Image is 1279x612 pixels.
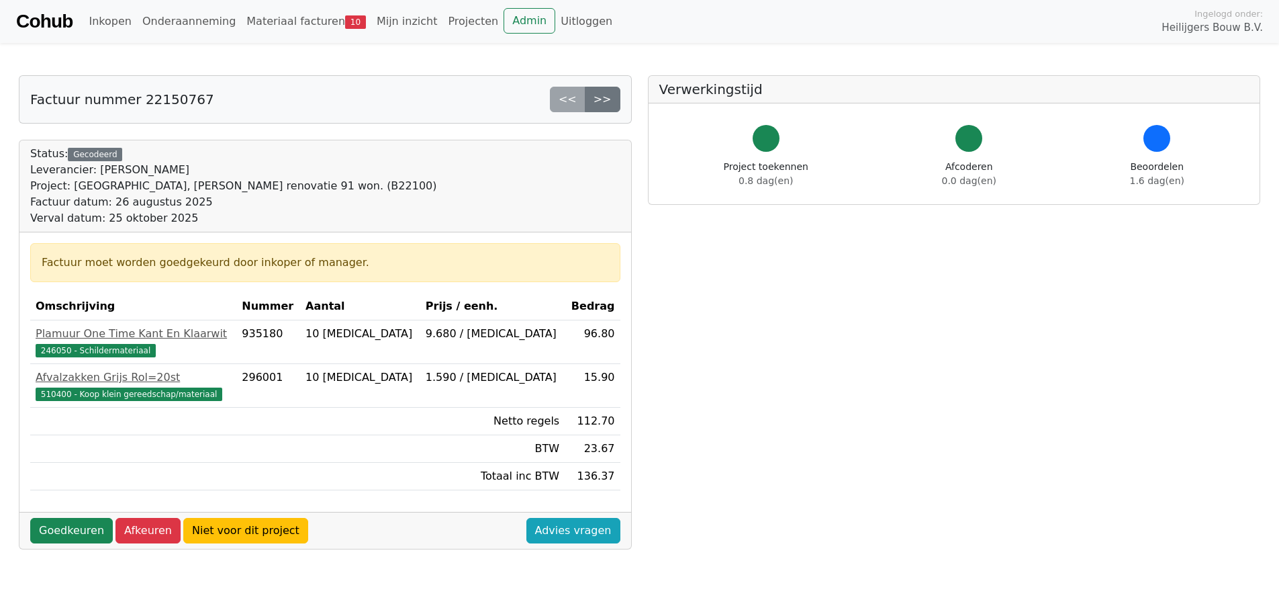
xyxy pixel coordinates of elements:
h5: Factuur nummer 22150767 [30,91,214,107]
a: Mijn inzicht [371,8,443,35]
span: 0.8 dag(en) [739,175,793,186]
div: Beoordelen [1130,160,1184,188]
div: Gecodeerd [68,148,122,161]
td: Netto regels [420,408,565,435]
a: Afvalzakken Grijs Rol=20st510400 - Koop klein gereedschap/materiaal [36,369,231,402]
div: Status: [30,146,436,226]
div: 1.590 / [MEDICAL_DATA] [426,369,559,386]
div: Project toekennen [724,160,808,188]
th: Nummer [236,293,300,320]
a: Goedkeuren [30,518,113,543]
td: 136.37 [565,463,620,490]
span: 0.0 dag(en) [942,175,996,186]
a: Onderaanneming [137,8,241,35]
td: 296001 [236,364,300,408]
span: Heilijgers Bouw B.V. [1162,20,1263,36]
h5: Verwerkingstijd [659,81,1249,97]
a: Plamuur One Time Kant En Klaarwit246050 - Schildermateriaal [36,326,231,358]
a: Advies vragen [526,518,620,543]
span: 510400 - Koop klein gereedschap/materiaal [36,388,222,401]
a: Uitloggen [555,8,618,35]
td: 96.80 [565,320,620,364]
div: Verval datum: 25 oktober 2025 [30,210,436,226]
span: 246050 - Schildermateriaal [36,344,156,357]
div: Afvalzakken Grijs Rol=20st [36,369,231,386]
td: BTW [420,435,565,463]
div: 10 [MEDICAL_DATA] [305,326,415,342]
div: Plamuur One Time Kant En Klaarwit [36,326,231,342]
span: 1.6 dag(en) [1130,175,1184,186]
th: Omschrijving [30,293,236,320]
a: Cohub [16,5,73,38]
td: Totaal inc BTW [420,463,565,490]
td: 23.67 [565,435,620,463]
span: Ingelogd onder: [1194,7,1263,20]
a: Materiaal facturen10 [241,8,371,35]
div: Project: [GEOGRAPHIC_DATA], [PERSON_NAME] renovatie 91 won. (B22100) [30,178,436,194]
th: Prijs / eenh. [420,293,565,320]
div: 10 [MEDICAL_DATA] [305,369,415,386]
th: Bedrag [565,293,620,320]
td: 15.90 [565,364,620,408]
a: Niet voor dit project [183,518,308,543]
th: Aantal [300,293,420,320]
a: >> [585,87,620,112]
div: Factuur datum: 26 augustus 2025 [30,194,436,210]
td: 935180 [236,320,300,364]
div: 9.680 / [MEDICAL_DATA] [426,326,559,342]
span: 10 [345,15,366,29]
td: 112.70 [565,408,620,435]
a: Inkopen [83,8,136,35]
div: Leverancier: [PERSON_NAME] [30,162,436,178]
div: Factuur moet worden goedgekeurd door inkoper of manager. [42,255,609,271]
a: Projecten [442,8,504,35]
a: Admin [504,8,555,34]
a: Afkeuren [115,518,181,543]
div: Afcoderen [942,160,996,188]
